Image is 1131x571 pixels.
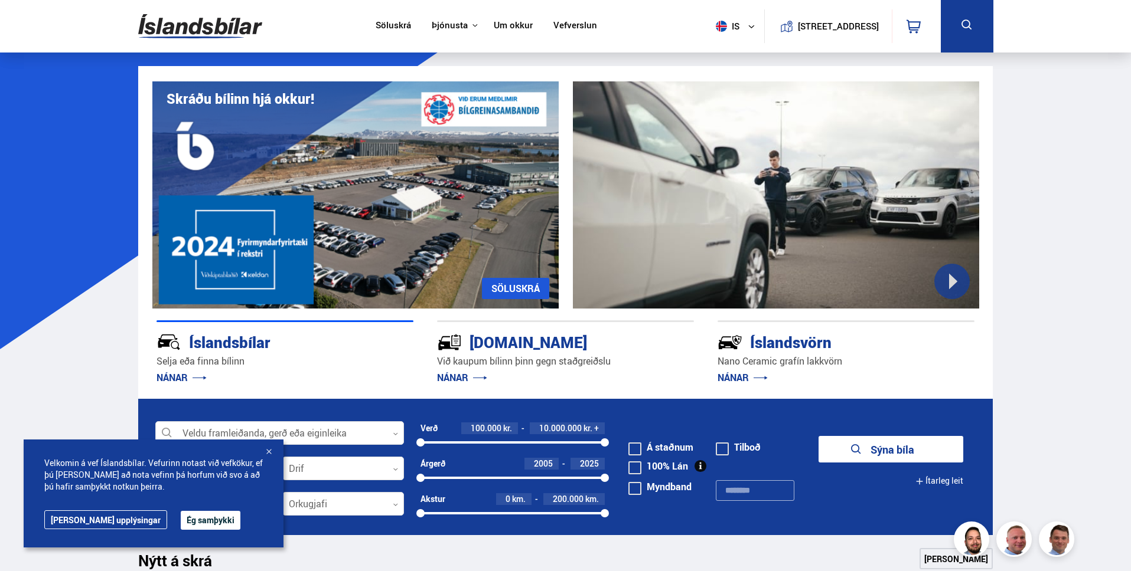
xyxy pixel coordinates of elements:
[585,494,599,504] span: km.
[512,494,526,504] span: km.
[157,355,413,368] p: Selja eða finna bílinn
[553,20,597,32] a: Vefverslun
[998,523,1034,559] img: siFngHWaQ9KaOqBr.png
[628,482,692,491] label: Myndband
[44,510,167,529] a: [PERSON_NAME] upplýsingar
[956,523,991,559] img: nhp88E3Fdnt1Opn2.png
[594,424,599,433] span: +
[482,278,549,299] a: SÖLUSKRÁ
[157,331,371,352] div: Íslandsbílar
[157,371,207,384] a: NÁNAR
[819,436,963,462] button: Sýna bíla
[421,459,445,468] div: Árgerð
[718,330,742,355] img: -Svtn6bYgwAsiwNX.svg
[432,20,468,31] button: Þjónusta
[138,7,262,45] img: G0Ugv5HjCgRt.svg
[181,511,240,530] button: Ég samþykki
[421,494,445,504] div: Akstur
[711,21,741,32] span: is
[718,355,974,368] p: Nano Ceramic grafín lakkvörn
[716,21,727,32] img: svg+xml;base64,PHN2ZyB4bWxucz0iaHR0cDovL3d3dy53My5vcmcvMjAwMC9zdmciIHdpZHRoPSI1MTIiIGhlaWdodD0iNT...
[437,371,487,384] a: NÁNAR
[771,9,885,43] a: [STREET_ADDRESS]
[421,424,438,433] div: Verð
[580,458,599,469] span: 2025
[167,91,314,107] h1: Skráðu bílinn hjá okkur!
[915,468,963,494] button: Ítarleg leit
[718,331,933,352] div: Íslandsvörn
[553,493,584,504] span: 200.000
[711,9,764,44] button: is
[1041,523,1076,559] img: FbJEzSuNWCJXmdc-.webp
[628,442,693,452] label: Á staðnum
[503,424,512,433] span: kr.
[539,422,582,434] span: 10.000.000
[803,21,875,31] button: [STREET_ADDRESS]
[44,457,263,493] span: Velkomin á vef Íslandsbílar. Vefurinn notast við vefkökur, ef þú [PERSON_NAME] að nota vefinn þá ...
[437,330,462,355] img: tr5P-W3DuiFaO7aO.svg
[920,548,993,569] a: [PERSON_NAME]
[584,424,592,433] span: kr.
[152,81,559,309] img: eKx6w-_Home_640_.png
[494,20,533,32] a: Um okkur
[506,493,510,504] span: 0
[437,355,694,368] p: Við kaupum bílinn þinn gegn staðgreiðslu
[157,330,181,355] img: JRvxyua_JYH6wB4c.svg
[716,442,761,452] label: Tilboð
[471,422,501,434] span: 100.000
[628,461,688,471] label: 100% Lán
[718,371,768,384] a: NÁNAR
[437,331,652,352] div: [DOMAIN_NAME]
[376,20,411,32] a: Söluskrá
[534,458,553,469] span: 2005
